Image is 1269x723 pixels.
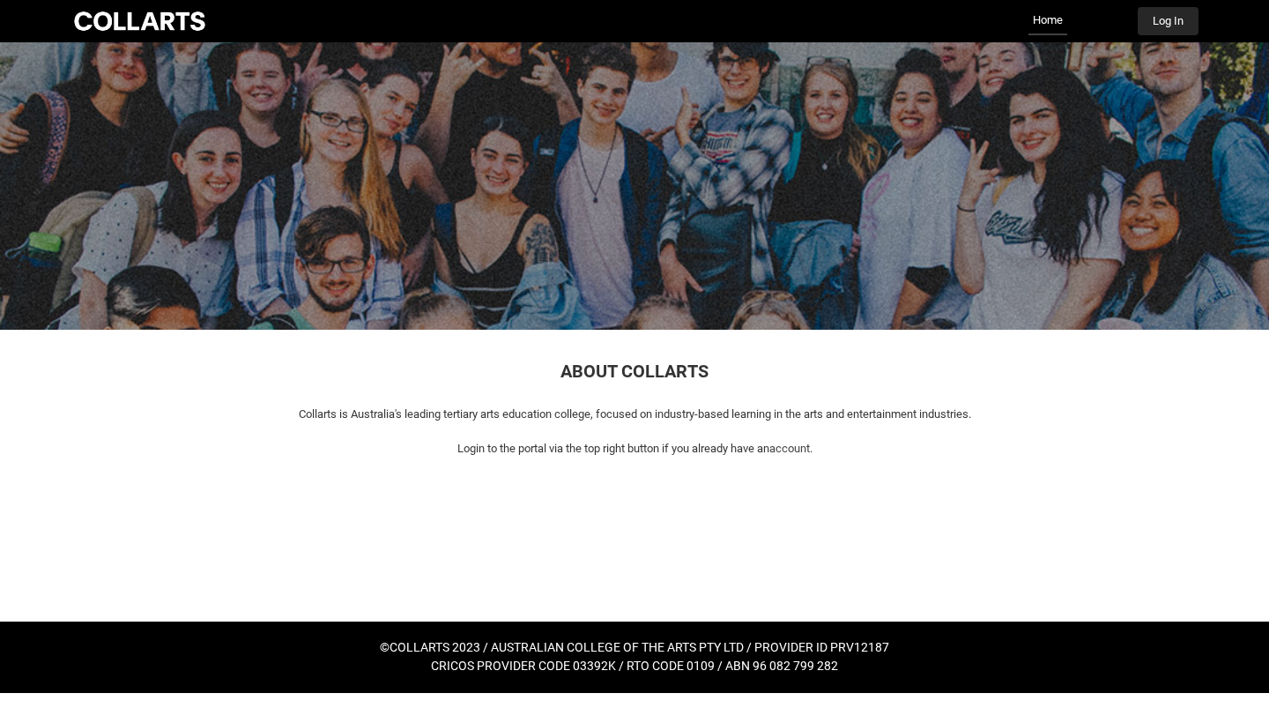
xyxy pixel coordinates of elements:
[81,406,1188,423] p: Collarts is Australia's leading tertiary arts education college, focused on industry-based learni...
[81,440,1188,458] p: Login to the portal via the top right button if you already have an
[560,361,709,382] span: ABOUT COLLARTS
[1138,7,1198,35] button: Log In
[769,442,813,455] span: account.
[1028,7,1067,35] a: Home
